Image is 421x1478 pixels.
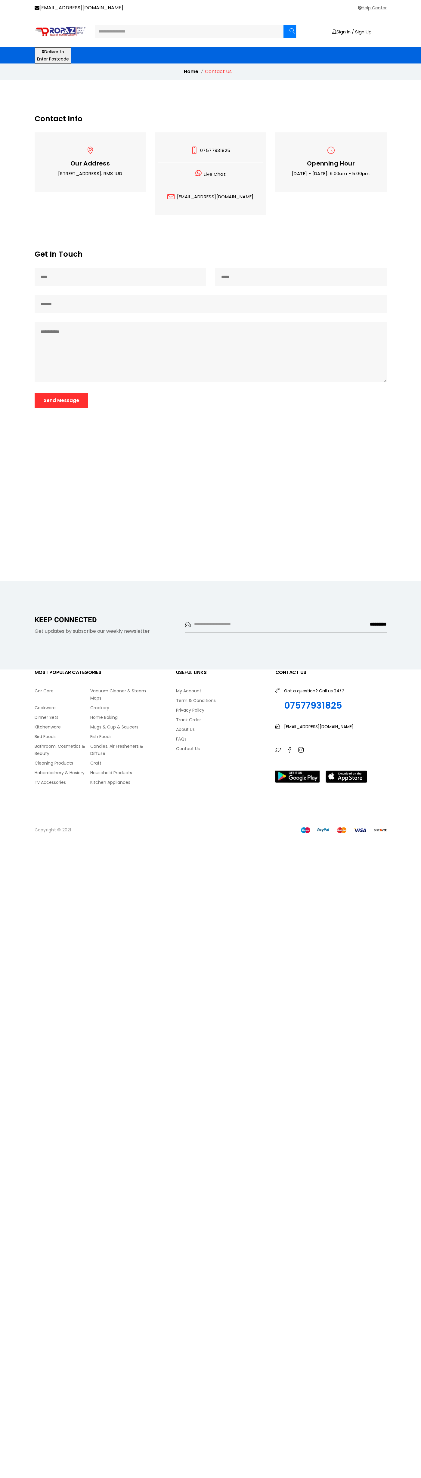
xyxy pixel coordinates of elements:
a: Live Chat [195,169,226,178]
h3: Most Popular Categories [35,669,146,675]
a: Car Care [35,687,90,694]
a: [EMAIL_ADDRESS][DOMAIN_NAME] [35,4,123,11]
a: Crockery [90,704,146,711]
h2: keep connected [35,616,176,625]
a: [EMAIL_ADDRESS][DOMAIN_NAME] [177,193,254,200]
a: Bird Foods [35,733,90,740]
h4: openning hour [278,160,384,167]
h3: Get In Touch [35,250,387,259]
a: Bathroom, Cosmetics & Beauty [35,743,90,757]
a: Track Order [176,716,266,723]
img: logo [35,26,86,37]
button: Send Message [35,393,88,408]
p: [STREET_ADDRESS]. RM8 1UD [38,170,143,177]
img: app-store [326,771,367,783]
a: FAQs [176,735,266,743]
a: Kitchenware [35,723,90,731]
a: Home Baking [90,714,146,721]
a: Contact Us [176,745,266,752]
a: Kitchen Appliances [90,779,146,786]
p: [DATE] - [DATE]. 9:00am - 5:00pm [278,170,384,177]
a: 07577931825 [284,700,344,711]
a: Craft [90,759,146,767]
a: Candles, Air Fresheners & Diffuse [90,743,146,757]
a: Dinner Sets [35,714,90,721]
h3: useful links [176,669,266,675]
a: Help Center [357,4,387,11]
a: Cleaning Products [35,759,90,767]
img: play-store [275,771,320,783]
a: Household Products [90,769,146,776]
a: Privacy Policy [176,707,266,714]
a: Sign In / Sign Up [332,29,372,34]
a: Term & Conditions [176,697,266,704]
li: Contact us [205,68,232,75]
li: 07577931825 [158,147,263,162]
p: [EMAIL_ADDRESS][DOMAIN_NAME] [284,723,354,730]
p: Got a question? Call us 24/7 [284,687,344,694]
a: Fish Foods [90,733,146,740]
h3: contact info [35,114,387,123]
a: My Account [176,687,266,694]
a: Home [184,68,198,75]
p: Get updates by subscribe our weekly newsletter [35,628,176,635]
a: Cookware [35,704,90,711]
a: Haberdashery & Hosiery [35,769,90,776]
a: Mugs & Cup & Saucers [90,723,146,731]
p: Copyright © 2021 [35,826,206,833]
a: Vacuum Cleaner & Steam Mops [90,687,146,702]
h3: Contact Us [275,669,387,675]
a: Tv Accessories [35,779,90,786]
button: Deliver toEnter Postcode [35,47,71,63]
a: About Us [176,726,266,733]
h4: our address [38,160,143,167]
